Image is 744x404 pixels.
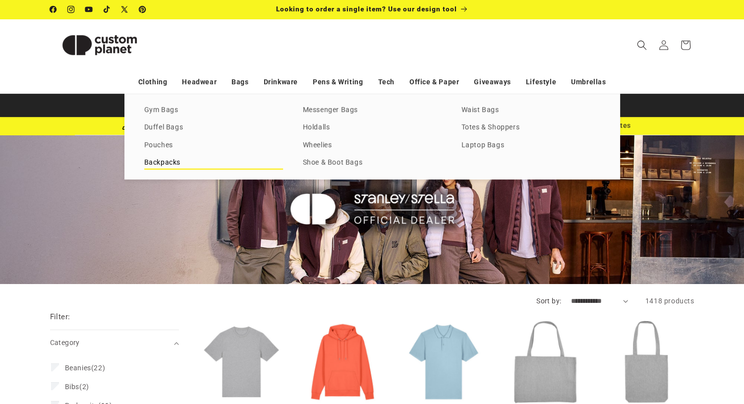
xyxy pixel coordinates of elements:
[50,311,70,323] h2: Filter:
[50,339,80,346] span: Category
[409,73,459,91] a: Office & Paper
[461,121,600,134] a: Totes & Shoppers
[144,104,283,117] a: Gym Bags
[46,19,153,71] a: Custom Planet
[65,364,91,372] span: Beanies
[474,73,511,91] a: Giveaways
[631,34,653,56] summary: Search
[65,363,106,372] span: (22)
[50,330,179,355] summary: Category (0 selected)
[526,73,556,91] a: Lifestyle
[536,297,561,305] label: Sort by:
[461,104,600,117] a: Waist Bags
[144,156,283,170] a: Backpacks
[144,139,283,152] a: Pouches
[378,73,394,91] a: Tech
[303,156,442,170] a: Shoe & Boot Bags
[303,139,442,152] a: Wheelies
[571,73,606,91] a: Umbrellas
[313,73,363,91] a: Pens & Writing
[231,73,248,91] a: Bags
[65,383,79,391] span: Bibs
[50,23,149,67] img: Custom Planet
[303,121,442,134] a: Holdalls
[65,382,89,391] span: (2)
[264,73,298,91] a: Drinkware
[276,5,457,13] span: Looking to order a single item? Use our design tool
[138,73,168,91] a: Clothing
[144,121,283,134] a: Duffel Bags
[182,73,217,91] a: Headwear
[303,104,442,117] a: Messenger Bags
[461,139,600,152] a: Laptop Bags
[578,297,744,404] iframe: Chat Widget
